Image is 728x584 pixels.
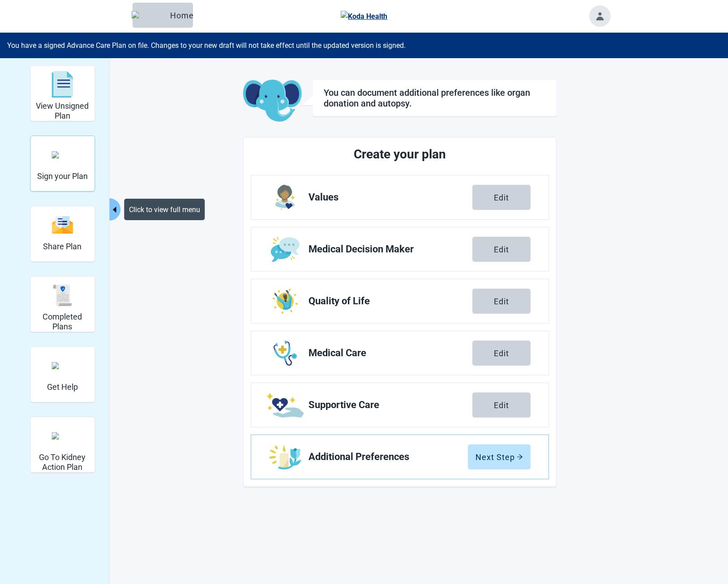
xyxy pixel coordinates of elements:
h2: Go To Kidney Action Plan [34,452,91,472]
img: person-question.svg [51,362,73,369]
span: Quality of Life [308,296,472,307]
div: Edit [494,297,509,306]
button: Edit [472,185,531,210]
button: Edit [472,341,531,366]
a: Edit Medical Decision Maker section [251,227,548,271]
button: Edit [472,289,531,314]
span: Values [308,192,472,203]
h2: Completed Plans [34,312,91,331]
button: Toggle account menu [589,5,611,27]
div: Get Help [30,346,95,402]
div: Completed Plans [30,276,95,332]
button: Edit [472,392,531,418]
img: kidney_action_plan.svg [51,432,73,439]
img: Elephant [132,11,167,19]
div: Sign your Plan [30,136,95,192]
div: Edit [494,401,509,409]
div: Edit [494,193,509,202]
span: Medical Care [308,348,472,358]
h2: Share Plan [43,242,81,252]
a: Edit Medical Care section [251,331,548,375]
span: Additional Preferences [308,452,468,462]
h2: View Unsigned Plan [34,101,91,120]
a: Edit Values section [251,175,548,219]
button: ElephantHome [133,3,193,28]
h1: You can document additional preferences like organ donation and autopsy. [324,87,545,109]
img: Koda Elephant [243,80,302,123]
div: Home [140,11,186,20]
div: Click to view full menu [124,199,205,220]
main: Main content [189,80,610,487]
div: Share Plan [30,206,95,262]
div: Edit [494,349,509,358]
span: Supportive Care [308,400,472,410]
img: make_plan_official.svg [51,151,73,158]
a: Edit Supportive Care section [251,383,548,427]
span: arrow-right [517,454,523,460]
img: svg%3e [51,215,73,234]
h2: Get Help [47,382,78,392]
img: svg%3e [51,285,73,306]
button: Next Steparrow-right [468,444,531,469]
button: Edit [472,237,531,262]
h2: Sign your Plan [37,171,88,181]
h2: Create your plan [284,145,515,164]
span: Medical Decision Maker [308,244,472,255]
a: Edit Additional Preferences section [251,435,548,479]
div: Go To Kidney Action Plan [30,417,95,473]
div: Next Step [475,452,523,461]
a: Edit Quality of Life section [251,279,548,323]
img: Koda Health [341,11,387,22]
img: svg%3e [51,71,73,98]
button: Collapse menu [109,198,120,221]
div: View Unsigned Plan [30,65,95,121]
span: caret-left [110,205,119,214]
div: Edit [494,245,509,254]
